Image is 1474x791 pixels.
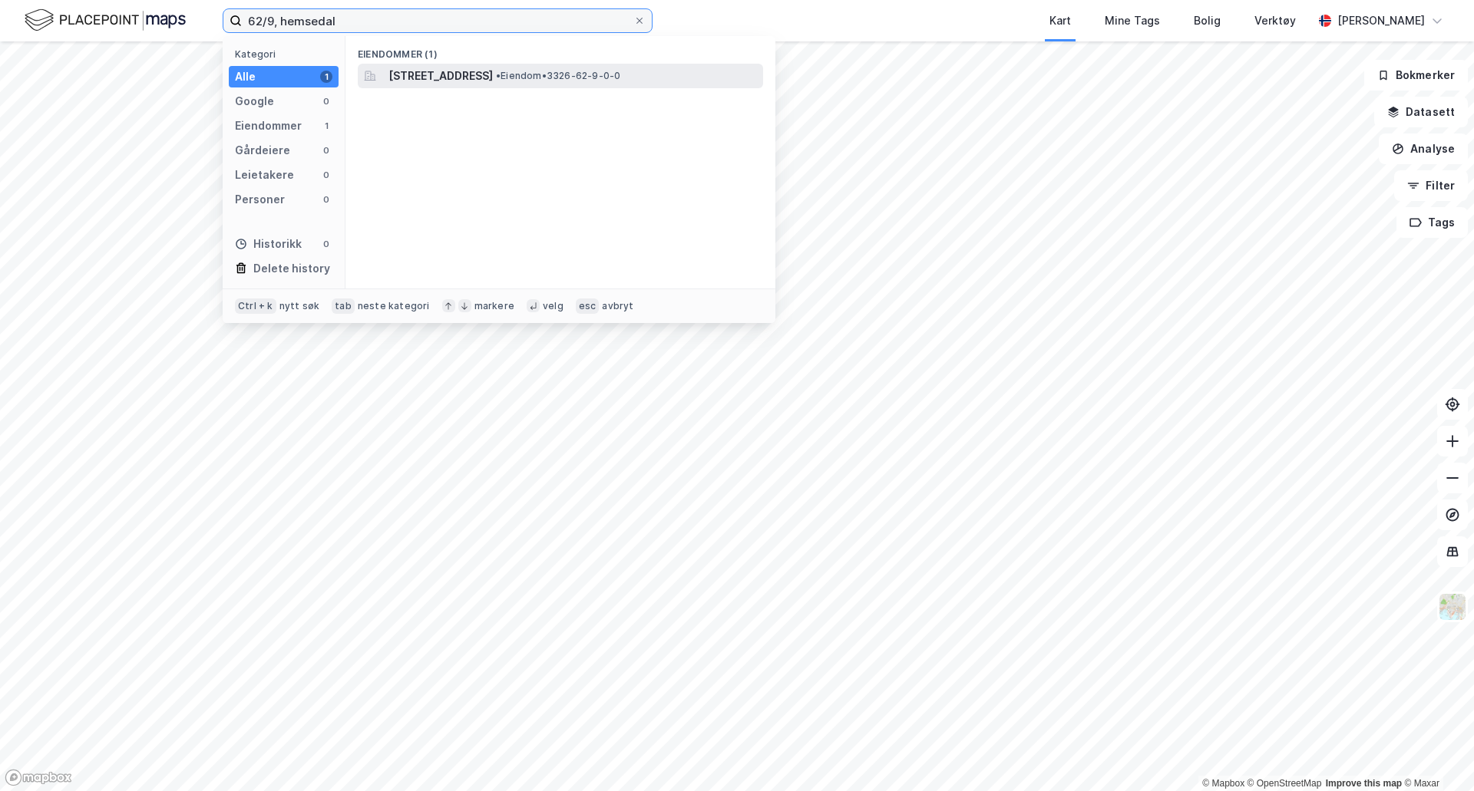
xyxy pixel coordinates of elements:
div: 0 [320,238,332,250]
button: Filter [1394,170,1468,201]
div: 0 [320,169,332,181]
button: Datasett [1374,97,1468,127]
div: Ctrl + k [235,298,276,314]
img: Z [1438,592,1467,621]
div: Personer [235,190,285,209]
div: markere [474,300,514,312]
a: Mapbox [1202,778,1244,789]
div: neste kategori [358,300,430,312]
button: Bokmerker [1364,60,1468,91]
div: Eiendommer (1) [345,36,775,64]
span: Eiendom • 3326-62-9-0-0 [496,70,620,82]
button: Analyse [1379,133,1468,164]
div: Verktøy [1254,12,1296,30]
div: Eiendommer [235,117,302,135]
span: • [496,70,501,81]
div: nytt søk [279,300,320,312]
div: 1 [320,120,332,132]
div: Kategori [235,48,339,60]
div: tab [332,298,355,314]
div: Historikk [235,235,302,253]
a: Mapbox homepage [5,769,72,786]
a: Improve this map [1326,778,1402,789]
div: Gårdeiere [235,141,290,160]
div: [PERSON_NAME] [1337,12,1425,30]
div: avbryt [602,300,633,312]
div: 0 [320,144,332,157]
iframe: Chat Widget [1397,717,1474,791]
div: 0 [320,193,332,206]
div: Leietakere [235,166,294,184]
img: logo.f888ab2527a4732fd821a326f86c7f29.svg [25,7,186,34]
button: Tags [1396,207,1468,238]
div: Delete history [253,259,330,278]
div: esc [576,298,600,314]
div: 0 [320,95,332,107]
div: Kart [1049,12,1071,30]
div: 1 [320,71,332,83]
div: Mine Tags [1105,12,1160,30]
span: [STREET_ADDRESS] [388,67,493,85]
input: Søk på adresse, matrikkel, gårdeiere, leietakere eller personer [242,9,633,32]
div: Alle [235,68,256,86]
div: Bolig [1194,12,1221,30]
a: OpenStreetMap [1248,778,1322,789]
div: velg [543,300,563,312]
div: Google [235,92,274,110]
div: Kontrollprogram for chat [1397,717,1474,791]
